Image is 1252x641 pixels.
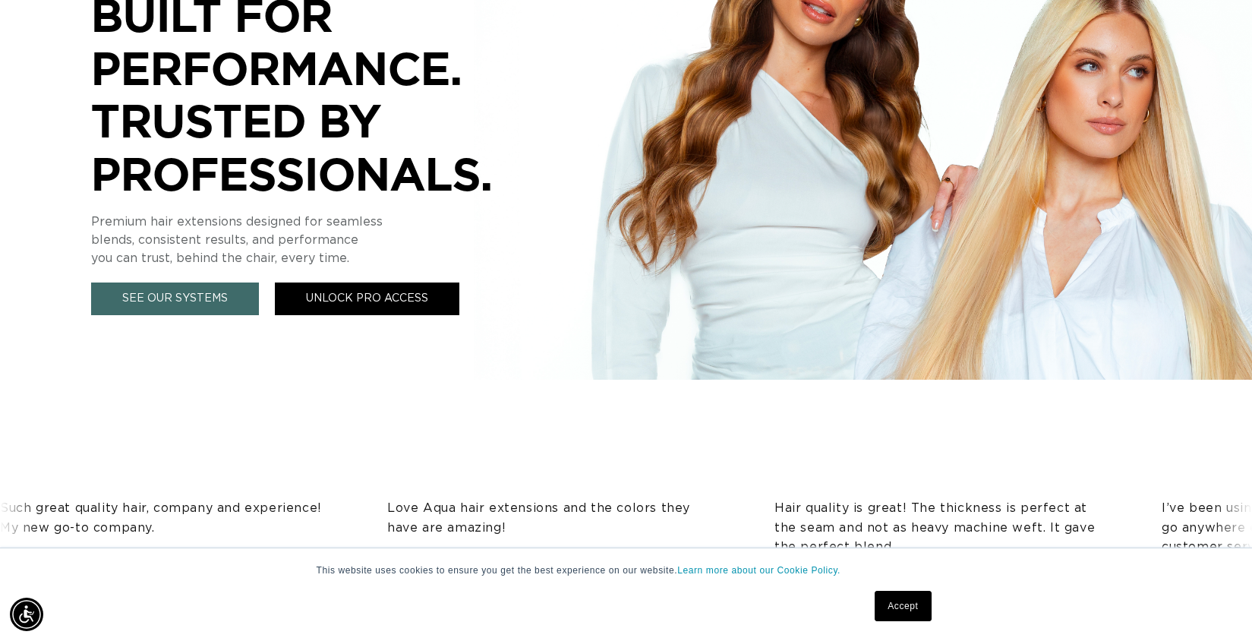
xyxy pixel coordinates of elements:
[91,213,547,267] p: Premium hair extensions designed for seamless blends, consistent results, and performance you can...
[317,564,936,577] p: This website uses cookies to ensure you get the best experience on our website.
[10,598,43,631] div: Accessibility Menu
[875,591,931,621] a: Accept
[677,565,840,576] a: Learn more about our Cookie Policy.
[275,283,459,315] a: Unlock Pro Access
[691,499,1017,557] p: Hair quality is great! The thickness is perfect at the seam and not as heavy machine weft. It gav...
[304,499,630,538] p: Love Aqua hair extensions and the colors they have are amazing!
[91,283,259,315] a: See Our Systems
